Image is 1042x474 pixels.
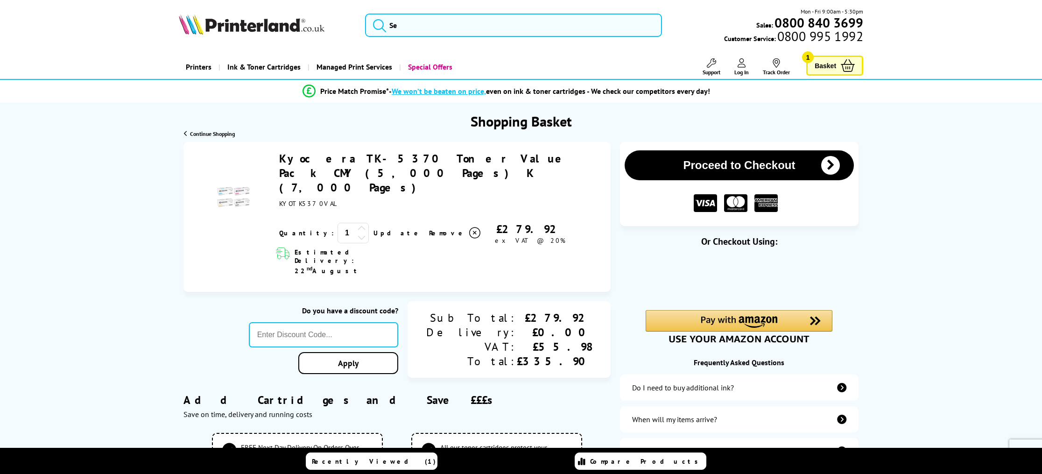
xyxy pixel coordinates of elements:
a: Special Offers [399,55,459,79]
div: VAT: [426,340,517,354]
span: KYOTK5370VAL [279,199,338,208]
span: Estimated Delivery: 22 August [295,248,408,275]
a: 0800 840 3699 [773,18,863,27]
div: Sub Total: [426,311,517,325]
div: £335.90 [517,354,592,368]
a: Apply [298,352,398,374]
span: Support [703,69,720,76]
button: Proceed to Checkout [625,150,854,180]
span: 1 [802,51,814,63]
span: Compare Products [590,457,703,466]
div: Save on time, delivery and running costs [183,410,611,419]
div: £279.92 [482,222,578,236]
div: Or Checkout Using: [620,235,859,248]
input: Se [365,14,662,37]
img: Printerland Logo [179,14,324,35]
span: Remove [429,229,466,237]
span: Sales: [756,21,773,29]
a: Update [373,229,422,237]
a: items-arrive [620,406,859,432]
span: Log In [734,69,749,76]
div: Add Cartridges and Save £££s [183,379,611,433]
a: Continue Shopping [184,130,235,137]
input: Enter Discount Code... [249,322,398,347]
a: Log In [734,58,749,76]
a: Managed Print Services [308,55,399,79]
a: Delete item from your basket [429,226,482,240]
img: MASTER CARD [724,194,747,212]
div: £279.92 [517,311,592,325]
div: Do you have a discount code? [249,306,398,315]
a: Compare Products [575,453,706,470]
div: Do I need to buy additional ink? [632,383,734,392]
img: VISA [694,194,717,212]
h1: Shopping Basket [471,112,572,130]
sup: nd [307,265,312,272]
div: Amazon Pay - Use your Amazon account [646,310,832,343]
div: Do I need to buy additional cables? [632,446,745,456]
a: additional-cables [620,438,859,464]
a: additional-ink [620,375,859,401]
a: Support [703,58,720,76]
span: Continue Shopping [190,130,235,137]
a: Basket 1 [806,56,863,76]
div: Frequently Asked Questions [620,358,859,367]
img: American Express [754,194,778,212]
span: Price Match Promise* [320,86,389,96]
a: Track Order [763,58,790,76]
div: - even on ink & toner cartridges - We check our competitors every day! [389,86,710,96]
a: Printerland Logo [179,14,353,36]
div: When will my items arrive? [632,415,717,424]
b: 0800 840 3699 [774,14,863,31]
span: All our toner cartridges protect your warranty [440,443,572,461]
span: Customer Service: [724,32,863,43]
span: Mon - Fri 9:00am - 5:30pm [801,7,863,16]
iframe: PayPal [646,262,832,283]
div: Total: [426,354,517,368]
span: Ink & Toner Cartridges [227,55,301,79]
img: Kyocera TK-5370 Toner Value Pack CMY (5,000 Pages) K (7,000 Pages) [217,181,250,213]
span: Recently Viewed (1) [312,457,436,466]
span: ex VAT @ 20% [495,236,565,245]
span: Basket [815,59,836,72]
a: Recently Viewed (1) [306,453,437,470]
div: £55.98 [517,340,592,354]
div: £0.00 [517,325,592,340]
div: Delivery: [426,325,517,340]
span: Quantity: [279,229,334,237]
a: Ink & Toner Cartridges [218,55,308,79]
a: Kyocera TK-5370 Toner Value Pack CMY (5,000 Pages) K (7,000 Pages) [279,151,571,195]
li: modal_Promise [152,83,860,99]
a: Printers [179,55,218,79]
span: We won’t be beaten on price, [392,86,486,96]
span: FREE Next Day Delivery On Orders Over £125 ex VAT* [241,443,373,461]
span: 0800 995 1992 [776,32,863,41]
